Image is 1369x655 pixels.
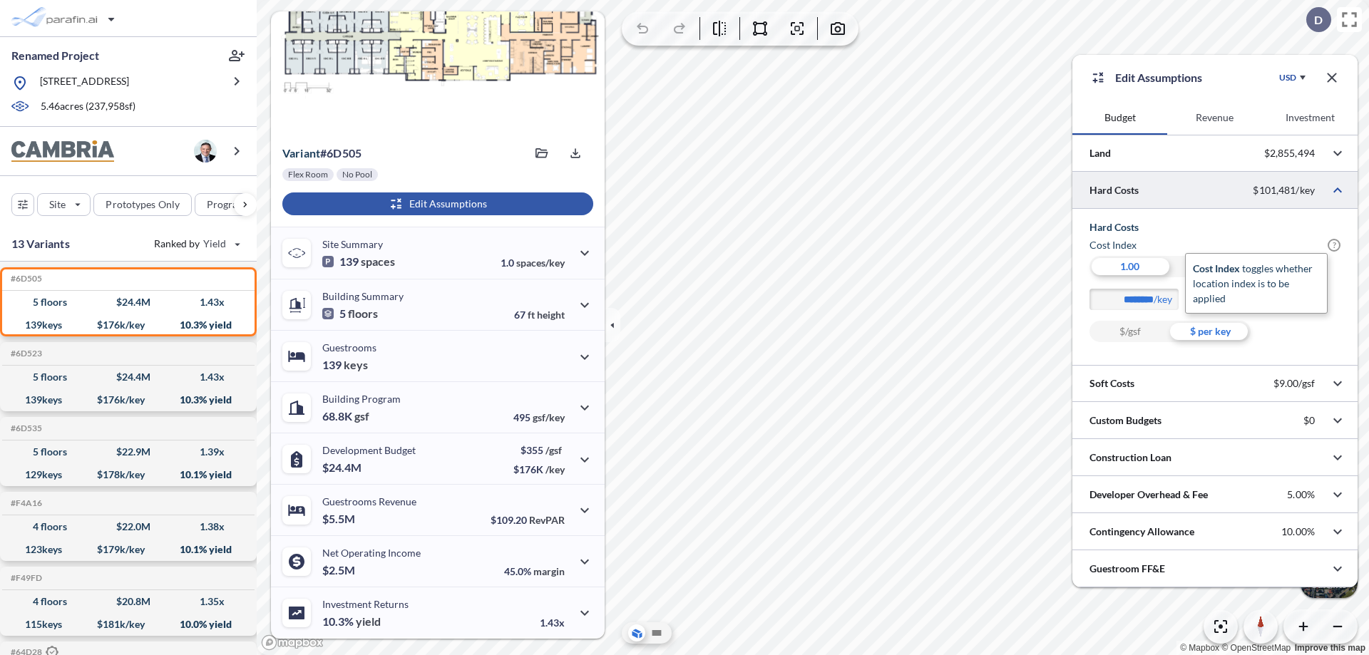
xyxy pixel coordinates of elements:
p: Guestroom FF&E [1089,562,1165,576]
h5: Click to copy the code [8,573,42,583]
p: $2,855,494 [1264,147,1315,160]
p: Building Summary [322,290,404,302]
span: margin [533,565,565,577]
span: Variant [282,146,320,160]
p: 5.00% [1287,488,1315,501]
p: Developer Overhead & Fee [1089,488,1208,502]
span: Yield [203,237,227,251]
p: 1.43x [540,617,565,629]
p: $109.20 [491,514,565,526]
p: 10.00% [1281,525,1315,538]
button: Aerial View [628,624,645,641]
p: Site [49,197,66,212]
div: $/gsf [1089,321,1170,342]
p: Development Budget [322,444,416,456]
p: Soft Costs [1089,376,1134,391]
p: 139 [322,254,395,269]
p: Flex Room [288,169,328,180]
button: Program [195,193,272,216]
p: [STREET_ADDRESS] [40,74,129,92]
p: 67 [514,309,565,321]
p: Prototypes Only [106,197,180,212]
p: Edit Assumptions [1115,69,1202,86]
span: yield [356,614,381,629]
h5: Click to copy the code [8,498,42,508]
p: D [1314,14,1323,26]
h5: Click to copy the code [8,274,42,284]
a: Mapbox homepage [261,634,324,651]
button: Budget [1072,100,1167,135]
span: gsf [354,409,369,423]
img: user logo [194,140,217,163]
a: OpenStreetMap [1221,643,1291,653]
button: Site [37,193,91,216]
span: /key [545,463,565,475]
p: 13 Variants [11,235,70,252]
p: Building Program [322,393,401,405]
span: height [537,309,565,321]
p: Construction Loan [1089,450,1171,465]
span: ? [1328,239,1340,252]
span: /gsf [545,444,562,456]
p: $24.4M [322,460,364,475]
span: cost index [1193,262,1240,274]
p: $176K [513,463,565,475]
p: Net Operating Income [322,547,421,559]
p: # 6d505 [282,146,362,160]
p: Guestrooms Revenue [322,495,416,507]
p: $5.5M [322,512,357,526]
p: Site Summary [322,238,383,250]
span: keys [344,358,368,372]
a: Improve this map [1295,643,1365,653]
button: Edit Assumptions [282,192,593,215]
span: toggles whether location index is to be applied [1193,262,1313,304]
span: RevPAR [529,514,565,526]
div: 1.00 [1089,256,1170,277]
p: 5.46 acres ( 237,958 sf) [41,99,135,115]
h5: Hard Costs [1089,220,1340,234]
span: spaces [361,254,395,269]
h6: Cost index [1089,238,1137,252]
label: /key [1154,292,1186,306]
h5: Click to copy the code [8,423,42,433]
span: floors [348,306,378,321]
p: Investment Returns [322,598,409,610]
button: Ranked by Yield [143,232,250,255]
p: Program [207,197,247,212]
p: $0 [1303,414,1315,427]
span: ft [528,309,535,321]
p: $9.00/gsf [1273,377,1315,390]
img: BrandImage [11,140,114,163]
p: Custom Budgets [1089,413,1162,428]
p: $355 [513,444,565,456]
p: 495 [513,411,565,423]
p: 1.0 [501,257,565,269]
div: $ per key [1170,321,1251,342]
p: 68.8K [322,409,369,423]
button: Investment [1263,100,1358,135]
p: 45.0% [504,565,565,577]
button: Prototypes Only [93,193,192,216]
div: 1.18 [1170,256,1251,277]
span: gsf/key [533,411,565,423]
div: USD [1279,72,1296,83]
p: Contingency Allowance [1089,525,1194,539]
p: Renamed Project [11,48,99,63]
h5: Click to copy the code [8,349,42,359]
p: No Pool [342,169,372,180]
button: Revenue [1167,100,1262,135]
a: Mapbox [1180,643,1219,653]
p: Guestrooms [322,341,376,354]
p: 10.3% [322,614,381,629]
p: $2.5M [322,563,357,577]
p: 139 [322,358,368,372]
span: spaces/key [516,257,565,269]
p: Land [1089,146,1111,160]
button: Site Plan [648,624,665,641]
p: 5 [322,306,378,321]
